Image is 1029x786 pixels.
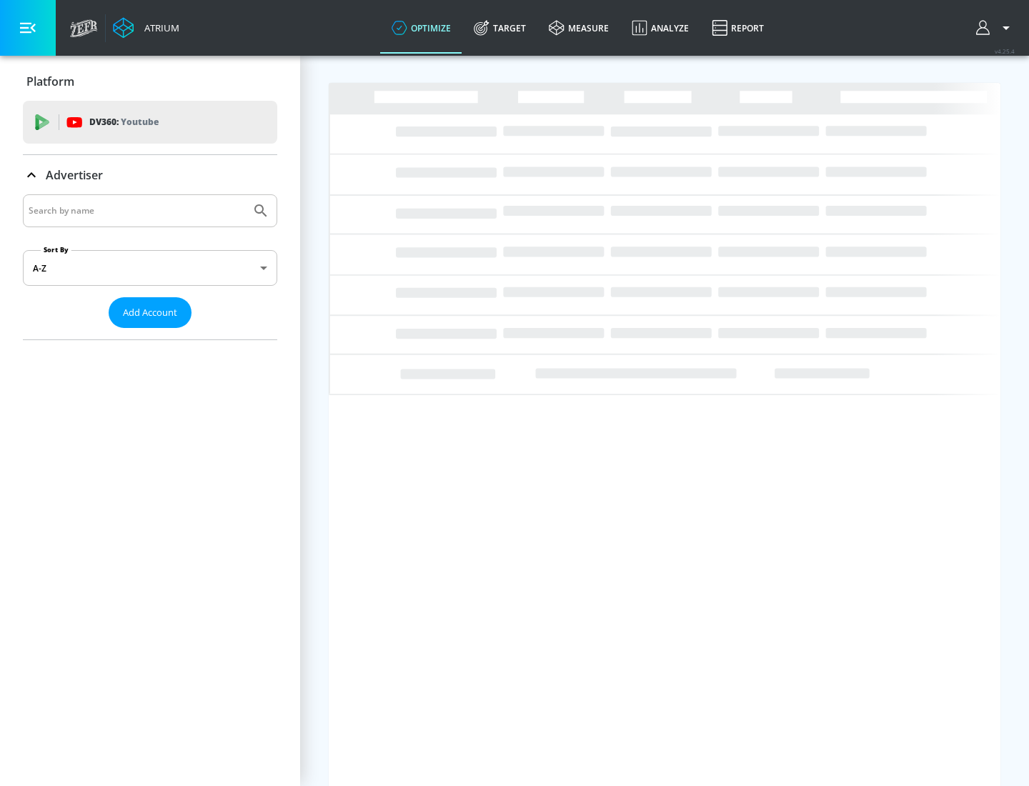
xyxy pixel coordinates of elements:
a: measure [537,2,620,54]
nav: list of Advertiser [23,328,277,339]
a: optimize [380,2,462,54]
button: Add Account [109,297,192,328]
p: Youtube [121,114,159,129]
span: v 4.25.4 [995,47,1015,55]
input: Search by name [29,202,245,220]
div: Advertiser [23,194,277,339]
label: Sort By [41,245,71,254]
a: Report [700,2,775,54]
span: Add Account [123,304,177,321]
div: A-Z [23,250,277,286]
div: Platform [23,61,277,101]
a: Analyze [620,2,700,54]
p: Advertiser [46,167,103,183]
p: Platform [26,74,74,89]
div: Atrium [139,21,179,34]
div: DV360: Youtube [23,101,277,144]
p: DV360: [89,114,159,130]
a: Atrium [113,17,179,39]
a: Target [462,2,537,54]
div: Advertiser [23,155,277,195]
